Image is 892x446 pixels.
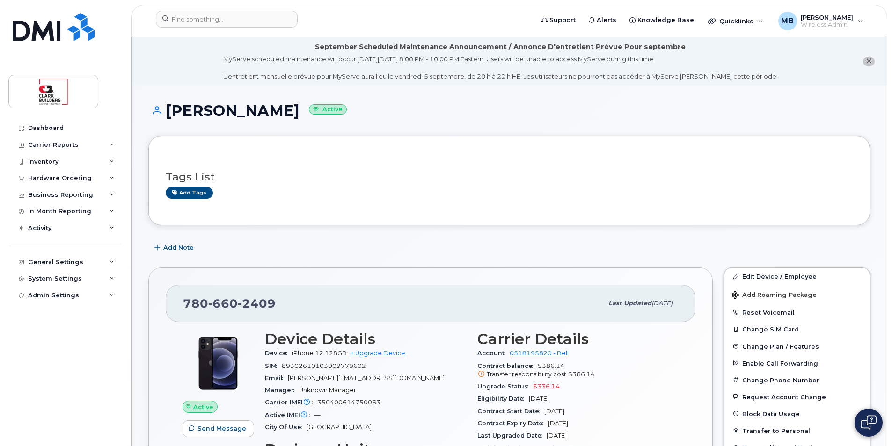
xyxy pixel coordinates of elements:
[724,355,870,372] button: Enable Call Forwarding
[265,411,314,418] span: Active IMEI
[197,424,246,433] span: Send Message
[148,239,202,256] button: Add Note
[265,374,288,381] span: Email
[863,57,875,66] button: close notification
[477,432,547,439] span: Last Upgraded Date
[724,388,870,405] button: Request Account Change
[477,362,679,379] span: $386.14
[265,424,307,431] span: City Of Use
[724,338,870,355] button: Change Plan / Features
[568,371,595,378] span: $386.14
[314,411,321,418] span: —
[299,387,356,394] span: Unknown Manager
[288,374,445,381] span: [PERSON_NAME][EMAIL_ADDRESS][DOMAIN_NAME]
[724,268,870,285] a: Edit Device / Employee
[183,296,276,310] span: 780
[861,415,877,430] img: Open chat
[265,387,299,394] span: Manager
[315,42,686,52] div: September Scheduled Maintenance Announcement / Annonce D'entretient Prévue Pour septembre
[309,104,347,115] small: Active
[166,187,213,199] a: Add tags
[238,296,276,310] span: 2409
[529,395,549,402] span: [DATE]
[724,405,870,422] button: Block Data Usage
[724,372,870,388] button: Change Phone Number
[487,371,566,378] span: Transfer responsibility cost
[265,362,282,369] span: SIM
[317,399,380,406] span: 350400614750063
[548,420,568,427] span: [DATE]
[166,171,853,183] h3: Tags List
[193,403,213,411] span: Active
[477,420,548,427] span: Contract Expiry Date
[724,304,870,321] button: Reset Voicemail
[265,331,466,347] h3: Device Details
[208,296,238,310] span: 660
[732,291,817,300] span: Add Roaming Package
[190,335,246,391] img: iPhone_12.jpg
[477,383,533,390] span: Upgrade Status
[282,362,366,369] span: 89302610103009779602
[477,408,544,415] span: Contract Start Date
[292,350,347,357] span: iPhone 12 128GB
[265,350,292,357] span: Device
[477,331,679,347] h3: Carrier Details
[510,350,569,357] a: 0518195820 - Bell
[223,55,778,81] div: MyServe scheduled maintenance will occur [DATE][DATE] 8:00 PM - 10:00 PM Eastern. Users will be u...
[477,362,538,369] span: Contract balance
[724,285,870,304] button: Add Roaming Package
[547,432,567,439] span: [DATE]
[533,383,560,390] span: $336.14
[307,424,372,431] span: [GEOGRAPHIC_DATA]
[477,350,510,357] span: Account
[651,300,673,307] span: [DATE]
[148,102,870,119] h1: [PERSON_NAME]
[742,360,818,367] span: Enable Call Forwarding
[351,350,405,357] a: + Upgrade Device
[163,243,194,252] span: Add Note
[183,420,254,437] button: Send Message
[742,343,819,350] span: Change Plan / Features
[544,408,564,415] span: [DATE]
[608,300,651,307] span: Last updated
[724,321,870,338] button: Change SIM Card
[724,422,870,439] button: Transfer to Personal
[265,399,317,406] span: Carrier IMEI
[477,395,529,402] span: Eligibility Date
